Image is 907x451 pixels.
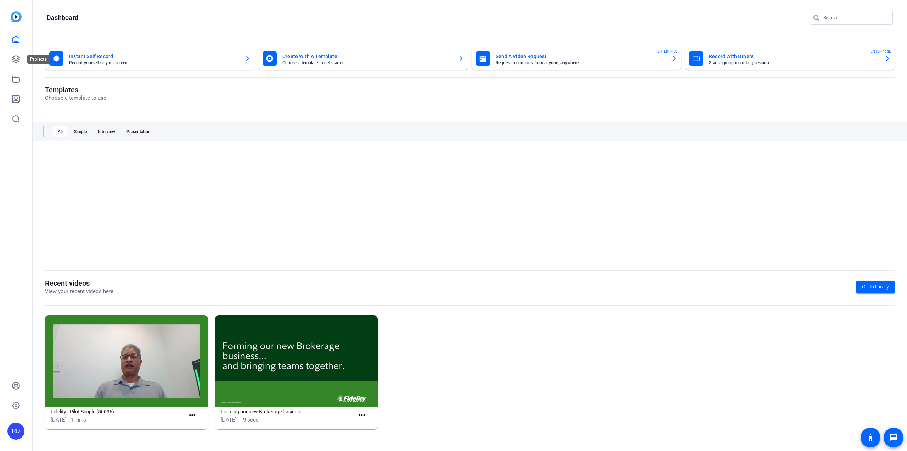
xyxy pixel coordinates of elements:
button: Record With OthersStart a group recording sessionENTERPRISE [685,47,895,70]
h1: Recent videos [45,279,113,287]
h1: Templates [45,86,106,94]
div: All [53,126,67,137]
mat-card-subtitle: Record yourself or your screen [69,61,239,65]
span: 19 secs [240,417,259,423]
span: [DATE] [221,417,237,423]
button: Send A Video RequestRequest recordings from anyone, anywhereENTERPRISE [472,47,681,70]
mat-card-title: Create With A Template [282,52,452,61]
div: RD [7,423,24,440]
img: blue-gradient.svg [11,11,22,22]
div: Projects [27,55,50,64]
div: Presentation [122,126,155,137]
mat-card-subtitle: Choose a template to get started [282,61,452,65]
img: Forming our new Brokerage business [215,315,378,407]
mat-icon: accessibility [866,433,875,442]
mat-icon: more_horiz [188,411,197,420]
h1: Fidelity - Pilot Simple (50036) [51,407,185,416]
span: ENTERPRISE [871,49,891,54]
a: Go to library [856,281,895,293]
button: Instant Self RecordRecord yourself or your screen [45,47,255,70]
div: Interview [94,126,119,137]
mat-icon: message [889,433,898,442]
span: 4 mins [70,417,86,423]
input: Search [823,13,887,22]
button: Create With A TemplateChoose a template to get started [258,47,468,70]
div: Simple [70,126,91,137]
h1: Dashboard [47,13,78,22]
span: Go to library [862,283,889,291]
span: ENTERPRISE [657,49,678,54]
mat-card-title: Send A Video Request [496,52,666,61]
mat-card-subtitle: Request recordings from anyone, anywhere [496,61,666,65]
mat-card-title: Instant Self Record [69,52,239,61]
mat-card-subtitle: Start a group recording session [709,61,879,65]
mat-icon: more_horiz [357,411,366,420]
mat-card-title: Record With Others [709,52,879,61]
p: View your recent videos here [45,287,113,296]
span: [DATE] [51,417,67,423]
p: Choose a template to use [45,94,106,102]
img: Fidelity - Pilot Simple (50036) [45,315,208,407]
h1: Forming our new Brokerage business [221,407,355,416]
